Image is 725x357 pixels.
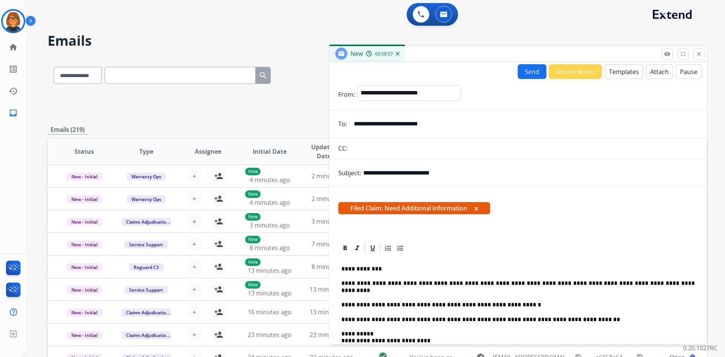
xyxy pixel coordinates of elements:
[250,221,290,229] span: 3 minutes ago
[549,64,602,79] button: Secure Notes
[9,43,18,52] mat-icon: home
[187,259,202,274] button: +
[259,71,268,80] mat-icon: search
[310,285,353,294] span: 13 minutes ago
[9,65,18,74] mat-icon: list_alt
[67,309,102,317] span: New - Initial
[253,147,287,156] span: Initial Date
[605,64,643,79] button: Templates
[193,194,196,203] span: +
[139,147,153,156] span: Type
[338,119,347,128] p: To:
[9,87,18,96] mat-icon: history
[245,258,261,266] p: New
[214,262,223,271] mat-icon: person_add
[187,191,202,206] button: +
[245,213,261,221] p: New
[129,263,164,271] span: Reguard CS
[248,266,292,275] span: 13 minutes ago
[214,285,223,294] mat-icon: person_add
[696,51,702,57] mat-icon: close
[245,168,261,175] p: New
[676,64,702,79] button: Pause
[350,49,363,58] span: New
[367,243,378,254] div: Underline
[248,289,292,297] span: 13 minutes ago
[193,172,196,181] span: +
[122,309,173,317] span: Claims Adjudication
[338,90,355,99] p: From:
[67,263,102,271] span: New - Initial
[375,51,393,57] span: 00:08:57
[248,331,292,339] span: 23 minutes ago
[214,217,223,226] mat-icon: person_add
[250,176,290,184] span: 4 minutes ago
[67,195,102,203] span: New - Initial
[74,147,94,156] span: Status
[338,168,361,178] p: Subject:
[214,308,223,317] mat-icon: person_add
[664,51,671,57] mat-icon: remove_red_eye
[214,240,223,249] mat-icon: person_add
[193,285,196,294] span: +
[312,195,352,203] span: 2 minutes ago
[352,243,363,254] div: Italic
[67,173,102,181] span: New - Initial
[67,286,102,294] span: New - Initial
[683,343,717,352] p: 0.20.1027RC
[395,243,406,254] div: Bullet List
[125,286,168,294] span: Service Support
[310,331,353,339] span: 23 minutes ago
[214,172,223,181] mat-icon: person_add
[187,304,202,320] button: +
[9,108,18,117] mat-icon: inbox
[3,11,24,32] img: avatar
[646,64,673,79] button: Attach
[187,214,202,229] button: +
[312,263,352,271] span: 8 minutes ago
[338,144,347,153] p: CC:
[122,218,173,226] span: Claims Adjudication
[193,262,196,271] span: +
[67,331,102,339] span: New - Initial
[193,308,196,317] span: +
[307,142,341,161] span: Updated Date
[245,281,261,289] p: New
[187,282,202,297] button: +
[214,194,223,203] mat-icon: person_add
[48,125,88,134] p: Emails (219)
[187,168,202,184] button: +
[193,217,196,226] span: +
[193,330,196,339] span: +
[680,51,686,57] mat-icon: fullscreen
[193,240,196,249] span: +
[48,33,707,48] h2: Emails
[383,243,394,254] div: Ordered List
[67,218,102,226] span: New - Initial
[338,202,490,214] span: Filed Claim: Need Additional Information
[339,243,351,254] div: Bold
[187,236,202,252] button: +
[250,244,290,252] span: 8 minutes ago
[248,308,292,316] span: 16 minutes ago
[518,64,546,79] button: Send
[245,190,261,198] p: New
[127,195,166,203] span: Warranty Ops
[475,204,478,213] button: x
[312,240,352,248] span: 7 minutes ago
[245,236,261,243] p: New
[127,173,166,181] span: Warranty Ops
[187,327,202,342] button: +
[312,217,352,226] span: 3 minutes ago
[125,241,168,249] span: Service Support
[310,308,353,316] span: 13 minutes ago
[250,198,290,207] span: 4 minutes ago
[312,172,352,180] span: 2 minutes ago
[122,331,173,339] span: Claims Adjudication
[67,241,102,249] span: New - Initial
[214,330,223,339] mat-icon: person_add
[195,147,221,156] span: Assignee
